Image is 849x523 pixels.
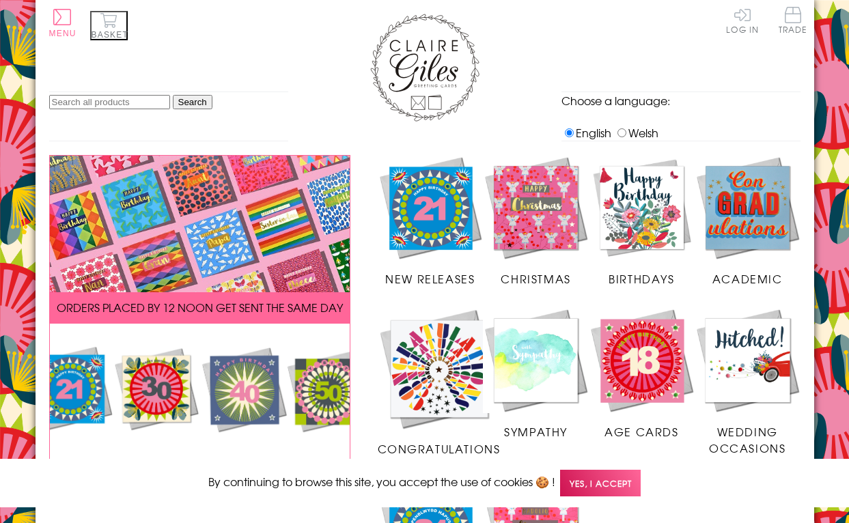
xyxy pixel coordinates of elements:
button: Basket [90,11,128,40]
span: New Releases [385,270,475,287]
a: Birthdays [589,155,695,287]
label: Welsh [614,124,658,141]
a: Academic [695,155,801,287]
a: New Releases [378,155,484,287]
a: Log In [726,7,759,33]
span: Congratulations [378,440,501,457]
span: Menu [49,29,76,38]
input: Welsh [617,128,626,137]
input: Search all products [49,95,170,109]
a: Wedding Occasions [695,307,801,456]
a: Trade [779,7,807,36]
label: English [561,124,611,141]
span: Age Cards [604,423,678,440]
input: Search [173,95,212,109]
input: English [565,128,574,137]
p: Choose a language: [561,92,801,109]
img: Claire Giles Greetings Cards [370,14,479,122]
span: Trade [779,7,807,33]
a: Sympathy [483,307,589,440]
span: Academic [712,270,783,287]
a: Christmas [483,155,589,287]
button: Menu [49,9,76,38]
span: ORDERS PLACED BY 12 NOON GET SENT THE SAME DAY [57,299,343,315]
span: Wedding Occasions [709,423,785,456]
a: Age Cards [589,307,695,440]
span: Christmas [501,270,570,287]
a: Congratulations [378,307,501,457]
span: Yes, I accept [560,470,641,496]
span: Sympathy [504,423,568,440]
span: Birthdays [609,270,674,287]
